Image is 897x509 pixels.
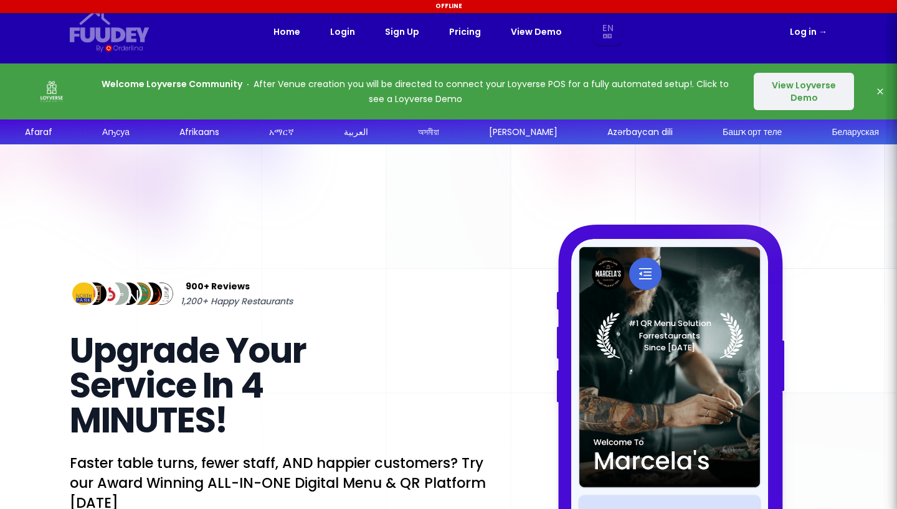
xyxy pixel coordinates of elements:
[115,280,143,308] img: Review Img
[81,280,109,308] img: Review Img
[70,10,149,43] svg: {/* Added fill="currentColor" here */} {/* This rectangle defines the background. Its explicit fi...
[269,126,294,139] div: አማርኛ
[186,279,250,294] span: 900+ Reviews
[181,294,293,309] span: 1,200+ Happy Restaurants
[418,126,439,139] div: অসমীয়া
[273,24,300,39] a: Home
[70,326,306,445] span: Upgrade Your Service In 4 MINUTES!
[148,280,176,308] img: Review Img
[596,312,744,358] img: Laurel
[330,24,355,39] a: Login
[489,126,558,139] div: [PERSON_NAME]
[832,126,879,139] div: Беларуская
[25,126,52,139] div: Afaraf
[95,77,736,106] p: After Venue creation you will be directed to connect your Loyverse POS for a fully automated setu...
[70,280,98,308] img: Review Img
[754,73,854,110] button: View Loyverse Demo
[607,126,673,139] div: Azərbaycan dili
[92,280,120,308] img: Review Img
[113,43,143,54] div: Orderlina
[102,126,130,139] div: Аҧсуа
[344,126,368,139] div: العربية
[96,43,103,54] div: By
[385,24,419,39] a: Sign Up
[449,24,481,39] a: Pricing
[723,126,782,139] div: Башҡорт теле
[2,2,895,11] div: Offline
[511,24,562,39] a: View Demo
[790,24,827,39] a: Log in
[819,26,827,38] span: →
[179,126,219,139] div: Afrikaans
[137,280,165,308] img: Review Img
[103,280,131,308] img: Review Img
[102,78,242,90] strong: Welcome Loyverse Community
[126,280,154,308] img: Review Img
